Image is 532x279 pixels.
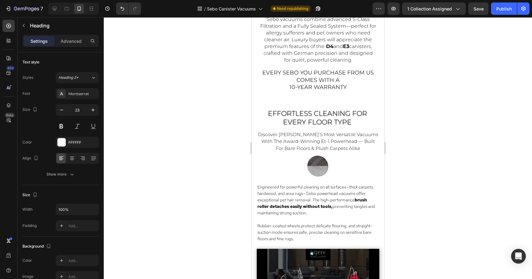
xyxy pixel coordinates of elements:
p: 7 [40,5,43,12]
span: canisters, crafted with German precision and designed for quiet, powerful cleaning. [12,26,121,46]
img: image_demo.jpg [54,137,79,161]
div: Font [22,91,30,96]
div: Undo/Redo [116,2,141,15]
a: E3 [91,26,97,32]
div: Add... [68,258,97,264]
span: 10-year warranty [38,67,95,73]
a: D4 [74,26,82,32]
span: Engineered for powerful cleaning on all surfaces—thick carpets, hardwood, and area rugs—Sebo powe... [6,167,123,198]
div: FFFFFF [68,140,97,145]
iframe: Design area [252,17,384,279]
span: / [204,6,206,12]
span: 1 collection assigned [407,6,452,12]
div: Text style [22,59,39,65]
p: Settings [30,38,48,44]
span: discover [PERSON_NAME]’s most versatile vacuums with the award-winning et-1 powerhead — built for... [6,114,126,134]
div: Show more [46,171,75,177]
div: Color [22,139,32,145]
div: Align [22,154,40,163]
span: Sebo Canister Vacuums [207,6,256,12]
div: Padding [22,223,37,228]
div: Montserrat [68,91,97,97]
button: Save [468,2,489,15]
div: Publish [496,6,512,12]
button: Publish [491,2,517,15]
button: 7 [2,2,46,15]
p: Heading [30,22,96,29]
div: Add... [68,223,97,229]
span: every sebo you purchase from us comes with a [10,52,122,66]
div: Background [22,242,52,251]
div: Color [22,258,32,263]
div: Styles [22,75,33,80]
input: Auto [56,204,99,215]
div: Size [22,191,39,199]
div: Beta [5,113,15,118]
button: 1 collection assigned [402,2,466,15]
div: Width [22,207,33,212]
p: Advanced [61,38,82,44]
span: Need republishing [277,6,308,11]
div: Open Intercom Messenger [511,249,526,264]
div: Size [22,106,39,114]
span: and [82,26,91,32]
span: Heading 2* [58,75,79,80]
span: Effortless Cleaning for Every Floor Type [16,92,115,109]
span: Rubber-coated wheels protect delicate flooring, and straight-suction mode ensures safe, precise c... [6,206,120,224]
span: Save [474,6,484,11]
button: Heading 2* [56,72,99,83]
div: 450 [6,66,15,71]
button: Show more [22,169,99,180]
